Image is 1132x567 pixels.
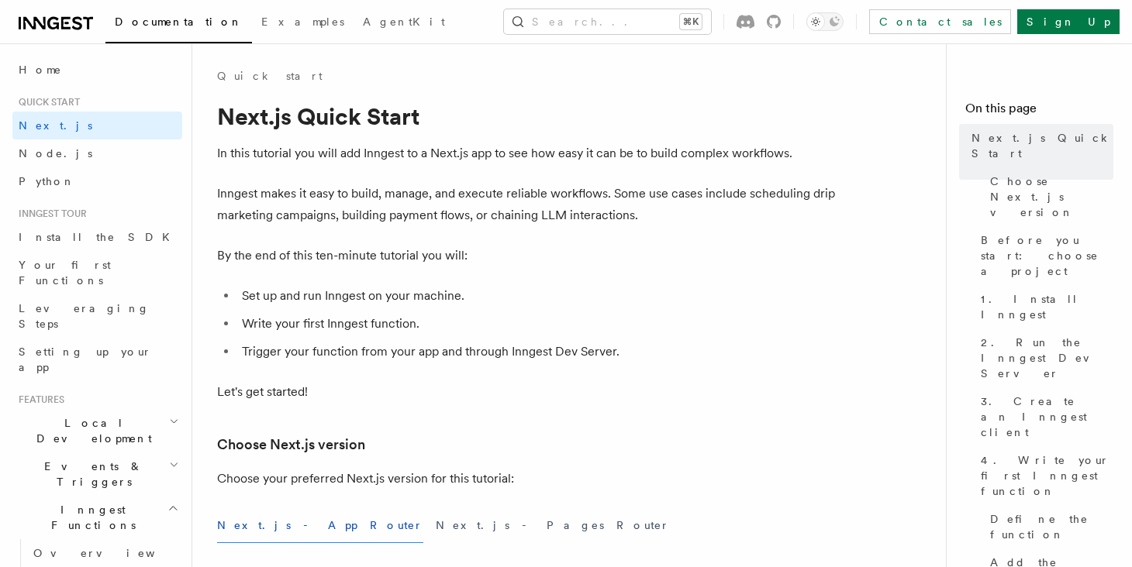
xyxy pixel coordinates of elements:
[981,291,1113,322] span: 1. Install Inngest
[12,338,182,381] a: Setting up your app
[217,468,837,490] p: Choose your preferred Next.js version for this tutorial:
[19,231,179,243] span: Install the SDK
[975,446,1113,505] a: 4. Write your first Inngest function
[680,14,702,29] kbd: ⌘K
[436,508,670,543] button: Next.js - Pages Router
[981,335,1113,381] span: 2. Run the Inngest Dev Server
[984,167,1113,226] a: Choose Next.js version
[363,15,445,28] span: AgentKit
[115,15,243,28] span: Documentation
[12,251,182,294] a: Your first Functions
[981,393,1113,440] span: 3. Create an Inngest client
[354,5,454,42] a: AgentKit
[237,313,837,335] li: Write your first Inngest function.
[12,409,182,452] button: Local Development
[19,259,111,287] span: Your first Functions
[869,9,1011,34] a: Contact sales
[217,508,423,543] button: Next.js - App Router
[972,130,1113,161] span: Next.js Quick Start
[261,15,344,28] span: Examples
[975,328,1113,387] a: 2. Run the Inngest Dev Server
[12,167,182,195] a: Python
[12,208,87,220] span: Inngest tour
[252,5,354,42] a: Examples
[237,285,837,307] li: Set up and run Inngest on your machine.
[27,539,182,567] a: Overview
[12,96,80,108] span: Quick start
[975,387,1113,446] a: 3. Create an Inngest client
[217,102,837,130] h1: Next.js Quick Start
[217,68,323,84] a: Quick start
[1017,9,1120,34] a: Sign Up
[237,341,837,363] li: Trigger your function from your app and through Inngest Dev Server.
[12,452,182,496] button: Events & Triggers
[12,415,169,446] span: Local Development
[990,174,1113,220] span: Choose Next.js version
[981,232,1113,279] span: Before you start: choose a project
[33,547,193,559] span: Overview
[12,393,64,406] span: Features
[105,5,252,43] a: Documentation
[12,294,182,338] a: Leveraging Steps
[19,345,152,373] span: Setting up your app
[965,124,1113,167] a: Next.js Quick Start
[19,147,92,160] span: Node.js
[12,223,182,251] a: Install the SDK
[217,245,837,266] p: By the end of this ten-minute tutorial you will:
[806,12,844,31] button: Toggle dark mode
[19,175,75,187] span: Python
[504,9,711,34] button: Search...⌘K
[12,459,169,490] span: Events & Triggers
[217,434,365,455] a: Choose Next.js version
[990,511,1113,542] span: Define the function
[965,99,1113,124] h4: On this page
[12,502,167,533] span: Inngest Functions
[12,496,182,539] button: Inngest Functions
[19,119,92,132] span: Next.js
[981,452,1113,499] span: 4. Write your first Inngest function
[19,302,150,330] span: Leveraging Steps
[984,505,1113,548] a: Define the function
[975,285,1113,328] a: 1. Install Inngest
[217,381,837,403] p: Let's get started!
[19,62,62,77] span: Home
[975,226,1113,285] a: Before you start: choose a project
[12,56,182,84] a: Home
[217,143,837,164] p: In this tutorial you will add Inngest to a Next.js app to see how easy it can be to build complex...
[217,183,837,226] p: Inngest makes it easy to build, manage, and execute reliable workflows. Some use cases include sc...
[12,112,182,139] a: Next.js
[12,139,182,167] a: Node.js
